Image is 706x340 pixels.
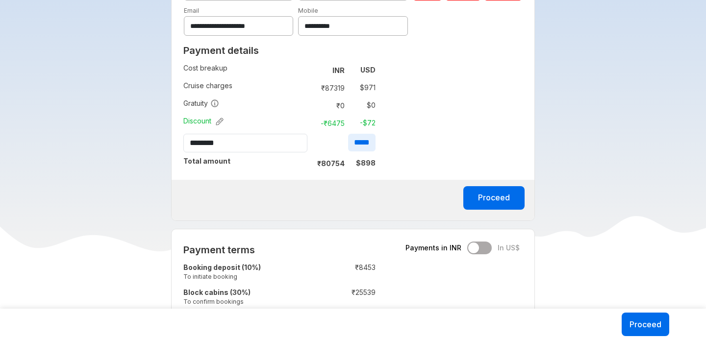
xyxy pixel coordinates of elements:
td: : [303,114,307,132]
span: In US$ [498,243,520,253]
td: : [303,61,307,79]
h2: Payment details [183,45,376,56]
td: ₹ 0 [307,98,349,112]
button: Proceed [463,186,525,210]
strong: Total amount [183,157,230,165]
td: : [312,261,317,286]
strong: Booking deposit (10%) [183,263,261,271]
span: Payments in INR [405,243,461,253]
td: : [303,154,307,172]
button: Proceed [622,313,669,336]
strong: INR [332,66,345,74]
small: To confirm bookings [183,297,312,306]
strong: Block cabins (30%) [183,288,251,296]
strong: $ 898 [356,159,376,167]
strong: ₹ 80754 [317,159,345,168]
strong: USD [360,66,376,74]
td: -₹ 6475 [307,116,349,130]
td: Cruise charges [183,79,303,97]
small: To initiate booking [183,272,312,281]
td: ₹ 25539 [317,286,376,311]
td: : [312,286,317,311]
label: Email [184,7,199,14]
td: $ 0 [349,98,376,112]
td: ₹ 87319 [307,81,349,95]
td: ₹ 8453 [317,261,376,286]
td: Cost breakup [183,61,303,79]
td: : [303,97,307,114]
td: -$ 72 [349,116,376,130]
label: Mobile [298,7,318,14]
h2: Payment terms [183,244,376,256]
td: $ 971 [349,81,376,95]
td: : [303,79,307,97]
span: Discount [183,116,224,126]
span: Gratuity [183,98,219,108]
